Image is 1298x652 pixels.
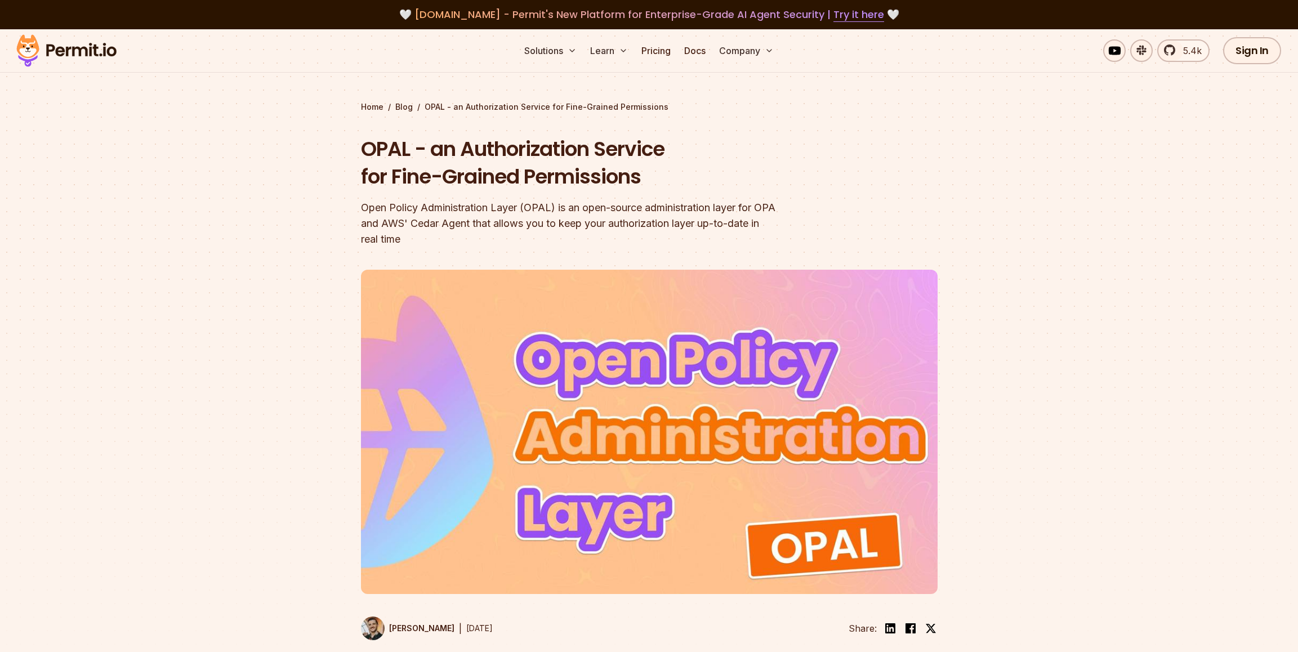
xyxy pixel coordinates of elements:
span: [DOMAIN_NAME] - Permit's New Platform for Enterprise-Grade AI Agent Security | [414,7,884,21]
button: Company [715,39,778,62]
div: 🤍 🤍 [27,7,1271,23]
div: Open Policy Administration Layer (OPAL) is an open-source administration layer for OPA and AWS' C... [361,200,793,247]
img: twitter [925,623,936,634]
img: facebook [904,622,917,635]
time: [DATE] [466,623,493,633]
img: Daniel Bass [361,617,385,640]
div: | [459,622,462,635]
p: [PERSON_NAME] [389,623,454,634]
h1: OPAL - an Authorization Service for Fine-Grained Permissions [361,135,793,191]
img: Permit logo [11,32,122,70]
a: Blog [395,101,413,113]
img: OPAL - an Authorization Service for Fine-Grained Permissions [361,270,938,594]
img: linkedin [884,622,897,635]
a: Try it here [833,7,884,22]
a: Docs [680,39,710,62]
a: Sign In [1223,37,1281,64]
div: / / [361,101,938,113]
a: Home [361,101,383,113]
a: Pricing [637,39,675,62]
button: Solutions [520,39,581,62]
button: Learn [586,39,632,62]
a: 5.4k [1157,39,1210,62]
span: 5.4k [1176,44,1202,57]
a: [PERSON_NAME] [361,617,454,640]
li: Share: [849,622,877,635]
